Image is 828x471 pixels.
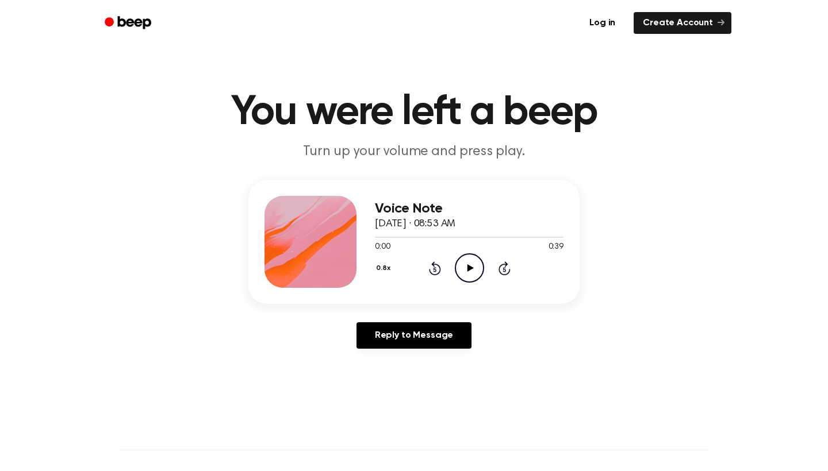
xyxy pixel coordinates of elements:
a: Log in [578,10,627,36]
p: Turn up your volume and press play. [193,142,635,161]
span: [DATE] · 08:53 AM [375,219,455,229]
h3: Voice Note [375,201,563,217]
a: Reply to Message [356,322,471,349]
h1: You were left a beep [120,92,708,133]
a: Create Account [634,12,731,34]
button: 0.8x [375,258,394,278]
span: 0:39 [549,241,563,253]
a: Beep [97,12,162,34]
span: 0:00 [375,241,390,253]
